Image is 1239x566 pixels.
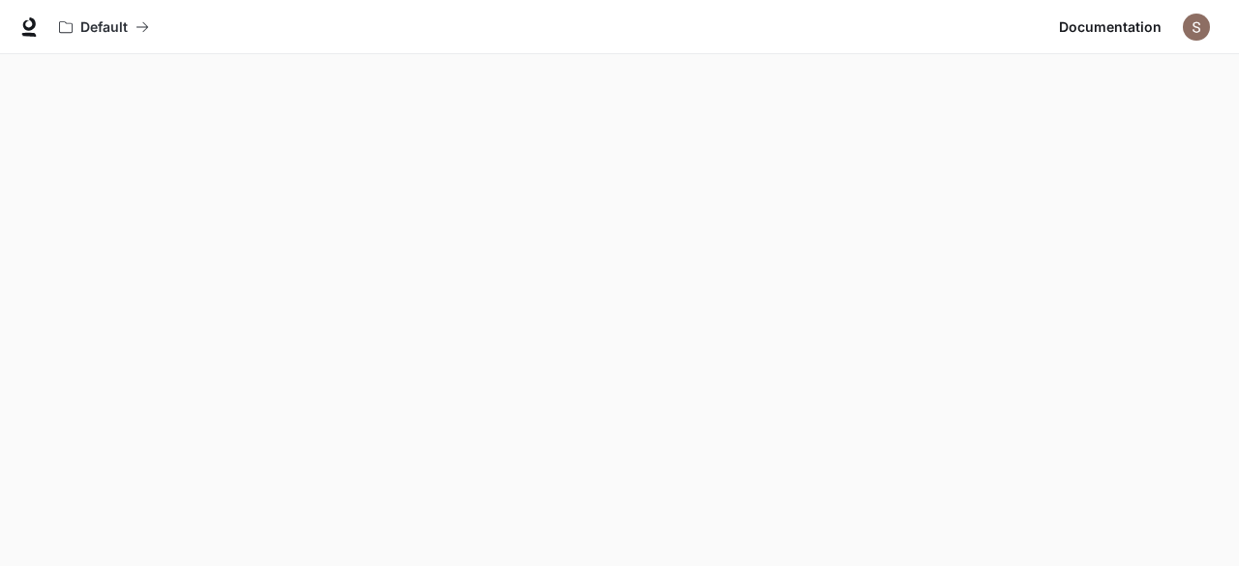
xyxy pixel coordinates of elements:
span: Documentation [1059,15,1162,40]
button: All workspaces [50,8,158,46]
p: Default [80,19,128,36]
button: User avatar [1177,8,1216,46]
a: Documentation [1051,8,1169,46]
img: User avatar [1183,14,1210,41]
